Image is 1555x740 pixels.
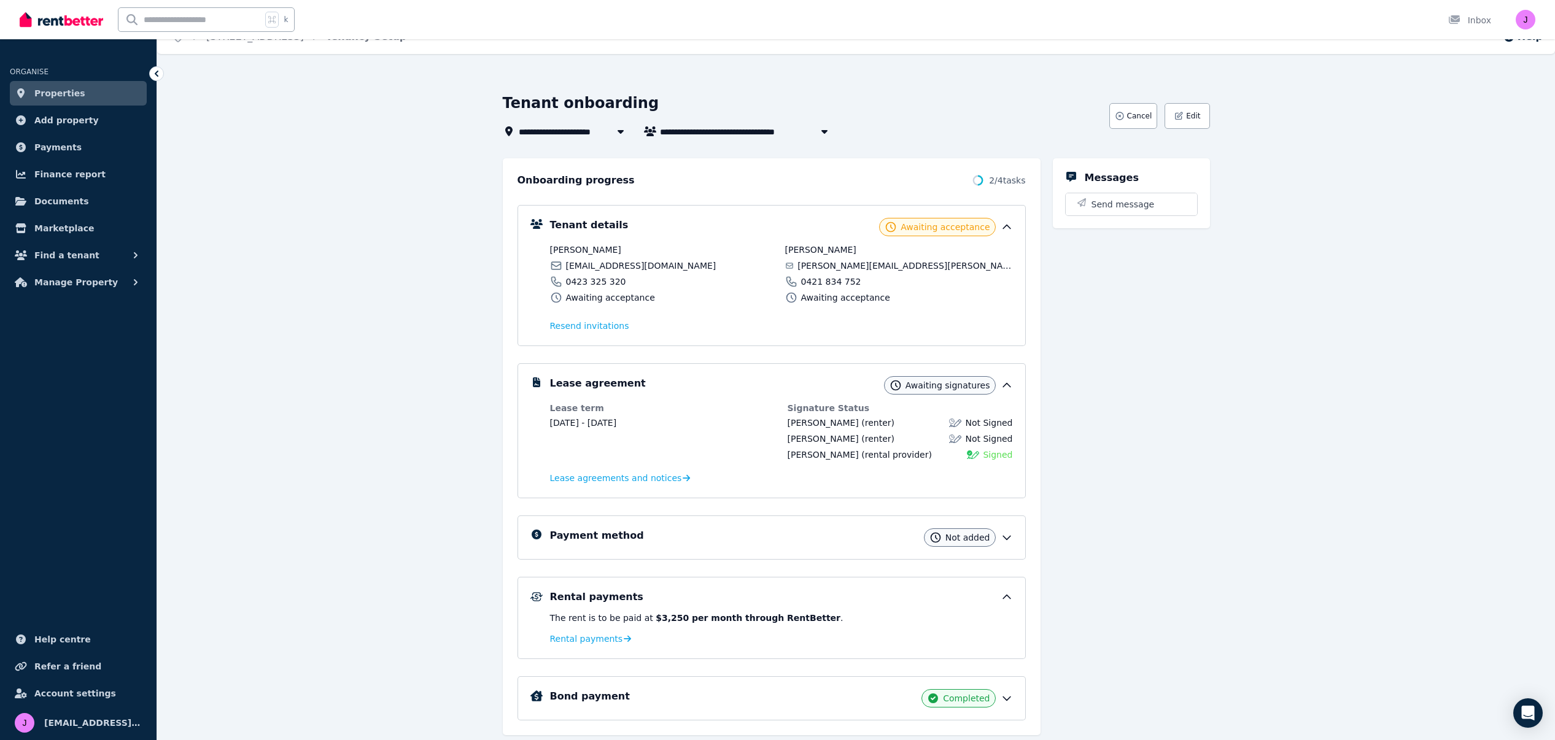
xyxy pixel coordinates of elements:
span: Properties [34,86,85,101]
img: Bond Details [530,690,543,701]
span: Awaiting signatures [905,379,990,391]
a: Documents [10,189,147,214]
span: Marketplace [34,221,94,236]
span: [PERSON_NAME] [550,244,778,256]
a: Finance report [10,162,147,187]
div: (renter) [788,417,894,429]
h5: Payment method [550,528,644,543]
span: Edit [1186,111,1200,121]
img: jrkwoodley@gmail.com [15,713,34,733]
span: ORGANISE [10,67,48,76]
img: Rental Payments [530,592,543,601]
span: [EMAIL_ADDRESS][DOMAIN_NAME] [566,260,716,272]
img: jrkwoodley@gmail.com [1516,10,1535,29]
span: k [284,15,288,25]
a: Properties [10,81,147,106]
a: Rental payments [550,633,632,645]
span: Refer a friend [34,659,101,674]
div: (renter) [788,433,894,445]
span: Not Signed [965,417,1012,429]
span: [PERSON_NAME][EMAIL_ADDRESS][PERSON_NAME][DOMAIN_NAME] [797,260,1012,272]
h2: Onboarding progress [518,173,635,188]
span: Awaiting acceptance [901,221,990,233]
span: 2 / 4 tasks [989,174,1025,187]
span: 0421 834 752 [801,276,861,288]
div: Inbox [1448,14,1491,26]
a: Refer a friend [10,654,147,679]
button: Resend invitations [550,320,629,332]
dd: [DATE] - [DATE] [550,417,775,429]
span: Cancel [1127,111,1152,121]
div: Open Intercom Messenger [1513,698,1543,728]
span: 0423 325 320 [566,276,626,288]
span: [PERSON_NAME] [788,450,859,460]
a: Add property [10,108,147,133]
button: Send message [1066,193,1197,215]
h5: Lease agreement [550,376,646,391]
span: Finance report [34,167,106,182]
a: Payments [10,135,147,160]
b: $3,250 per month through RentBetter [656,613,840,623]
span: [PERSON_NAME] [785,244,1013,256]
span: Send message [1092,198,1155,210]
button: Cancel [1109,103,1158,129]
h5: Bond payment [550,689,630,704]
a: Help centre [10,627,147,652]
span: Manage Property [34,275,118,290]
h1: Tenant onboarding [503,93,659,113]
span: Not Signed [965,433,1012,445]
a: Account settings [10,681,147,706]
p: The rent is to be paid at . [550,612,1013,624]
span: Not added [945,531,990,544]
span: [PERSON_NAME] [788,434,859,444]
span: Lease agreements and notices [550,472,682,484]
span: [PERSON_NAME] [788,418,859,428]
span: Account settings [34,686,116,701]
img: RentBetter [20,10,103,29]
img: Lease not signed [949,433,961,445]
img: Lease not signed [949,417,961,429]
span: Help centre [34,632,91,647]
span: Payments [34,140,82,155]
span: Documents [34,194,89,209]
button: Manage Property [10,270,147,295]
div: (rental provider) [788,449,932,461]
h5: Messages [1085,171,1139,185]
dt: Signature Status [788,402,1013,414]
button: Edit [1165,103,1209,129]
span: Completed [943,692,990,704]
span: Find a tenant [34,248,99,263]
button: Find a tenant [10,243,147,268]
span: Add property [34,113,99,128]
img: Signed Lease [967,449,979,461]
dt: Lease term [550,402,775,414]
h5: Rental payments [550,590,643,604]
span: Awaiting acceptance [566,291,655,304]
span: [EMAIL_ADDRESS][DOMAIN_NAME] [44,715,142,730]
span: Rental payments [550,633,623,645]
span: Awaiting acceptance [801,291,890,304]
span: Signed [983,449,1012,461]
span: Resend invitation s [550,320,629,332]
a: Lease agreements and notices [550,472,691,484]
a: Marketplace [10,216,147,241]
h5: Tenant details [550,218,629,233]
